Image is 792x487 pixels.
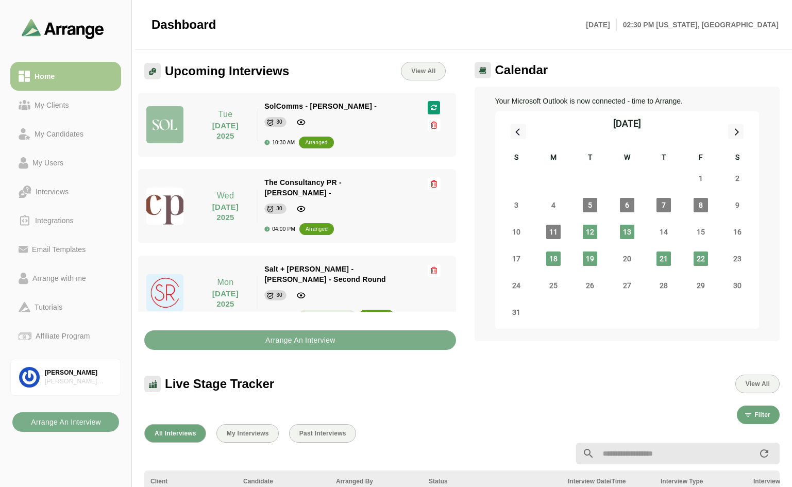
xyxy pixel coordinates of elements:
button: My Interviews [216,424,279,443]
img: solcomms_logo.jpg [146,106,183,143]
button: Past Interviews [289,424,356,443]
span: Tuesday, August 5, 2025 [583,198,597,212]
div: S [498,152,535,165]
span: Wednesday, August 20, 2025 [620,251,634,266]
div: Second Round [299,310,355,322]
div: Interviews [31,186,73,198]
span: Thursday, August 14, 2025 [656,225,671,239]
span: Past Interviews [299,430,346,437]
span: Friday, August 29, 2025 [694,278,708,293]
a: Home [10,62,121,91]
span: Tuesday, August 12, 2025 [583,225,597,239]
div: Interview Date/Time [568,477,648,486]
span: Sunday, August 10, 2025 [509,225,524,239]
span: Tuesday, August 26, 2025 [583,278,597,293]
button: View All [735,375,780,393]
div: S [719,152,756,165]
span: Saturday, August 9, 2025 [730,198,745,212]
a: View All [401,62,445,80]
div: arranged [306,224,328,234]
span: View All [745,380,770,388]
i: appended action [758,447,770,460]
button: Filter [737,406,780,424]
div: Client [150,477,231,486]
span: Salt + [PERSON_NAME] - [PERSON_NAME] - Second Round [264,265,386,283]
div: arranged [305,138,327,148]
button: All Interviews [144,424,206,443]
span: Calendar [495,62,548,78]
div: 04:00 PM [264,226,295,232]
div: My Users [28,157,68,169]
div: [PERSON_NAME] Associates [45,377,112,386]
p: Wed [199,190,251,202]
div: arranged [365,311,387,321]
div: Arrange with me [28,272,90,284]
span: Monday, August 18, 2025 [546,251,561,266]
div: 30 [276,204,282,214]
span: Wednesday, August 27, 2025 [620,278,634,293]
span: Live Stage Tracker [165,376,274,392]
span: Sunday, August 24, 2025 [509,278,524,293]
span: View All [411,68,435,75]
div: [DATE] [613,116,641,131]
span: Sunday, August 17, 2025 [509,251,524,266]
div: 10:30 AM [264,140,295,145]
span: Sunday, August 3, 2025 [509,198,524,212]
div: T [646,152,683,165]
p: [DATE] 2025 [199,121,251,141]
span: Wednesday, August 13, 2025 [620,225,634,239]
div: 30 [276,117,282,127]
p: [DATE] [586,19,616,31]
span: Saturday, August 23, 2025 [730,251,745,266]
span: All Interviews [154,430,196,437]
div: M [535,152,572,165]
span: Thursday, August 7, 2025 [656,198,671,212]
span: Friday, August 8, 2025 [694,198,708,212]
span: Tuesday, August 19, 2025 [583,251,597,266]
div: 30 [276,290,282,300]
span: Monday, August 4, 2025 [546,198,561,212]
div: Candidate [243,477,324,486]
div: Tutorials [30,301,66,313]
a: [PERSON_NAME][PERSON_NAME] Associates [10,359,121,396]
a: Email Templates [10,235,121,264]
button: Arrange An Interview [144,330,456,350]
button: Arrange An Interview [12,412,119,432]
img: Salt-and-Ruttner-logo.jpg [146,274,183,311]
span: Monday, August 11, 2025 [546,225,561,239]
span: Thursday, August 21, 2025 [656,251,671,266]
div: Home [30,70,59,82]
span: Dashboard [151,17,216,32]
a: Integrations [10,206,121,235]
div: Email Templates [28,243,90,256]
span: Saturday, August 16, 2025 [730,225,745,239]
div: Status [429,477,555,486]
a: My Clients [10,91,121,120]
span: Friday, August 22, 2025 [694,251,708,266]
div: My Clients [30,99,73,111]
div: My Candidates [30,128,88,140]
b: Arrange An Interview [265,330,335,350]
p: Tue [199,108,251,121]
p: Your Microsoft Outlook is now connected - time to Arrange. [495,95,760,107]
span: Thursday, August 28, 2025 [656,278,671,293]
span: Sunday, August 31, 2025 [509,305,524,320]
span: Saturday, August 2, 2025 [730,171,745,186]
p: 02:30 PM [US_STATE], [GEOGRAPHIC_DATA] [617,19,779,31]
p: [DATE] 2025 [199,202,251,223]
a: Tutorials [10,293,121,322]
span: Friday, August 1, 2025 [694,171,708,186]
b: Arrange An Interview [30,412,101,432]
p: [DATE] 2025 [199,289,251,309]
span: Wednesday, August 6, 2025 [620,198,634,212]
span: My Interviews [226,430,269,437]
div: Interview Type [661,477,741,486]
img: tcpr.jpeg [146,188,183,225]
div: W [609,152,646,165]
span: Upcoming Interviews [165,63,289,79]
a: Arrange with me [10,264,121,293]
a: Interviews [10,177,121,206]
span: SolComms - [PERSON_NAME] - [264,102,377,110]
a: My Users [10,148,121,177]
span: The Consultancy PR - [PERSON_NAME] - [264,178,342,197]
